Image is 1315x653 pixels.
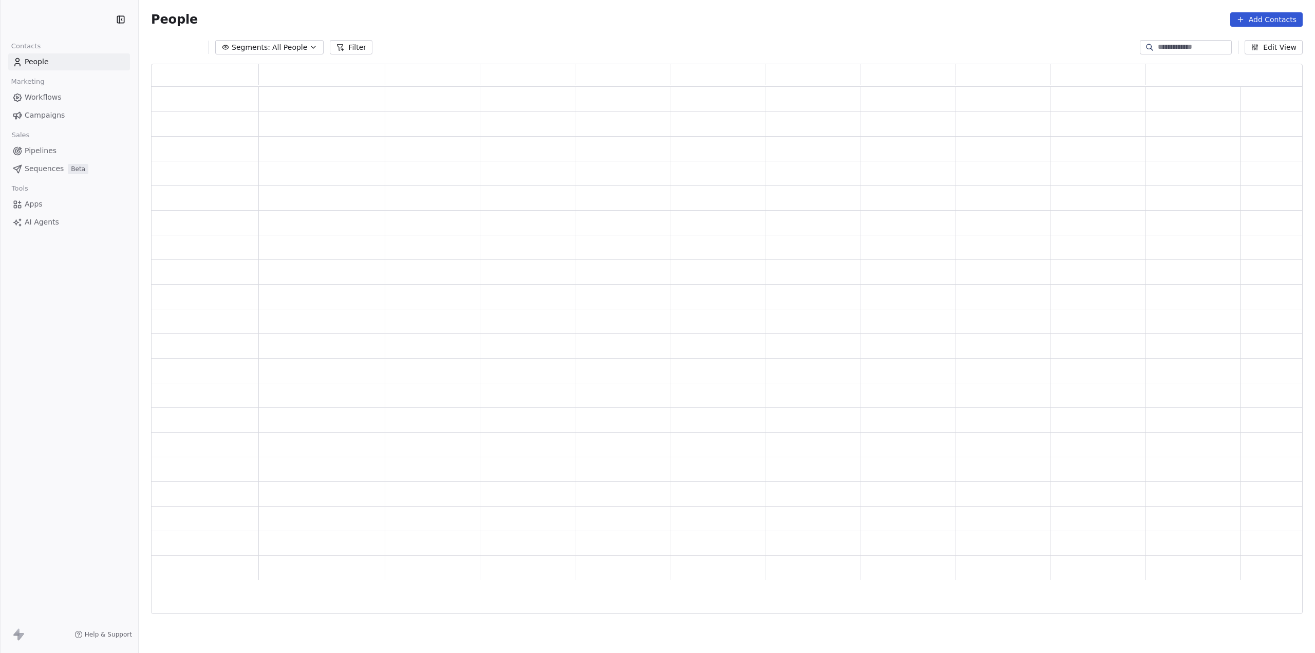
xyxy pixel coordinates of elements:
span: Campaigns [25,110,65,121]
span: Pipelines [25,145,57,156]
span: People [151,12,198,27]
a: Pipelines [8,142,130,159]
span: People [25,57,49,67]
span: Sequences [25,163,64,174]
a: Help & Support [74,630,132,639]
a: Workflows [8,89,130,106]
span: All People [272,42,307,53]
a: SequencesBeta [8,160,130,177]
span: Beta [68,164,88,174]
span: AI Agents [25,217,59,228]
button: Add Contacts [1230,12,1303,27]
a: People [8,53,130,70]
a: Campaigns [8,107,130,124]
button: Edit View [1245,40,1303,54]
button: Filter [330,40,372,54]
a: AI Agents [8,214,130,231]
span: Marketing [7,74,49,89]
div: grid [152,87,1303,614]
span: Workflows [25,92,62,103]
span: Tools [7,181,32,196]
a: Apps [8,196,130,213]
span: Segments: [232,42,270,53]
span: Contacts [7,39,45,54]
span: Apps [25,199,43,210]
span: Help & Support [85,630,132,639]
span: Sales [7,127,34,143]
